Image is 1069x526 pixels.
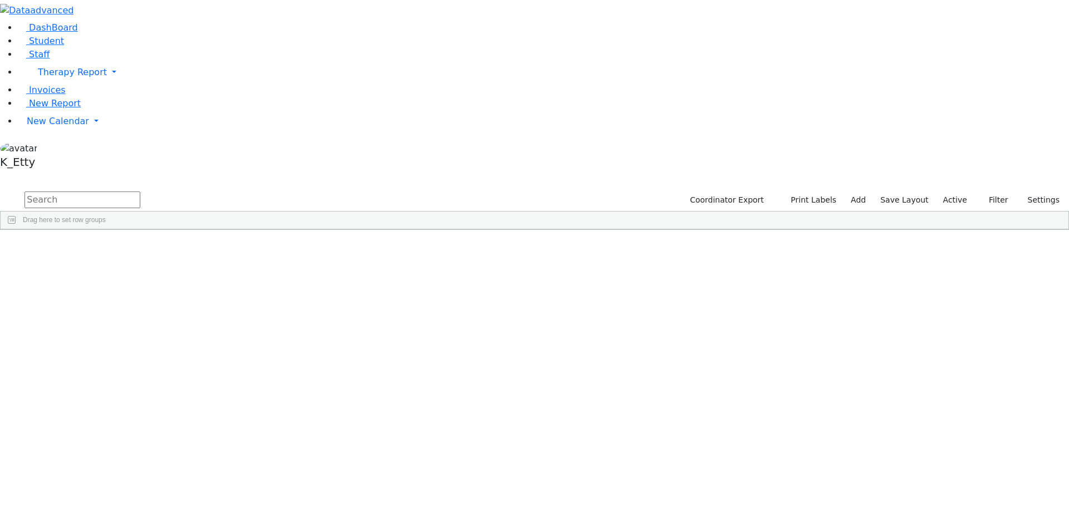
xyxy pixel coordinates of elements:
[18,110,1069,132] a: New Calendar
[846,191,871,209] a: Add
[18,85,66,95] a: Invoices
[938,191,972,209] label: Active
[29,36,64,46] span: Student
[18,49,50,60] a: Staff
[1013,191,1065,209] button: Settings
[38,67,107,77] span: Therapy Report
[18,61,1069,83] a: Therapy Report
[24,191,140,208] input: Search
[29,98,81,109] span: New Report
[29,85,66,95] span: Invoices
[683,191,769,209] button: Coordinator Export
[29,22,78,33] span: DashBoard
[778,191,841,209] button: Print Labels
[875,191,933,209] button: Save Layout
[18,22,78,33] a: DashBoard
[29,49,50,60] span: Staff
[23,216,106,224] span: Drag here to set row groups
[18,36,64,46] a: Student
[974,191,1013,209] button: Filter
[27,116,89,126] span: New Calendar
[18,98,81,109] a: New Report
